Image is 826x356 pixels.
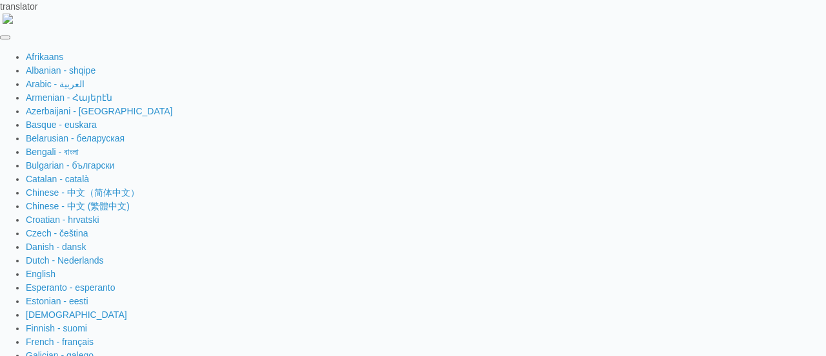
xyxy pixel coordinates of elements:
a: Armenian - Հայերէն [26,92,112,103]
a: [DEMOGRAPHIC_DATA] [26,309,127,320]
a: Croatian - hrvatski [26,215,99,225]
a: Afrikaans [26,52,63,62]
a: Finnish - suomi [26,323,87,333]
a: Esperanto - esperanto [26,282,116,293]
a: Chinese - 中文 (繁體中文) [26,201,130,211]
a: Basque - euskara [26,120,97,130]
a: Czech - čeština [26,228,88,238]
a: Albanian - shqipe [26,65,96,76]
a: Azerbaijani - [GEOGRAPHIC_DATA] [26,106,172,116]
a: Chinese - 中文（简体中文） [26,187,139,198]
a: Bengali - বাংলা [26,147,79,157]
a: Belarusian - беларуская [26,133,125,143]
img: right-arrow.png [3,14,13,24]
a: Dutch - Nederlands [26,255,104,266]
a: Arabic - ‎‫العربية‬‎ [26,79,85,89]
a: Bulgarian - български [26,160,114,171]
a: French - français [26,337,94,347]
a: Catalan - català [26,174,89,184]
a: Estonian - eesti [26,296,88,306]
a: Danish - dansk [26,242,86,252]
a: English [26,269,55,279]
